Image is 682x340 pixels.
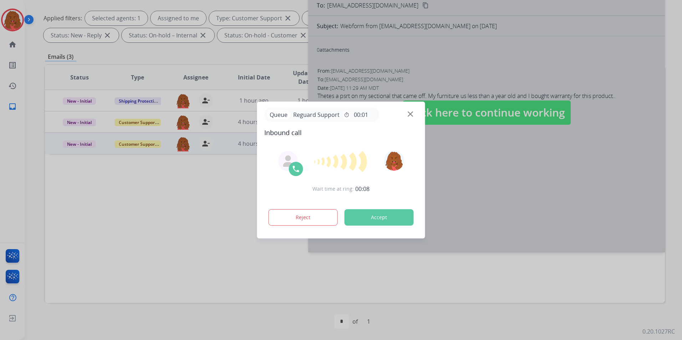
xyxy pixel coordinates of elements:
img: close-button [408,112,413,117]
span: 00:08 [355,185,370,193]
span: Wait time at ring: [312,185,354,192]
p: Queue [267,110,290,119]
img: avatar [384,151,404,171]
span: 00:01 [354,110,368,119]
mat-icon: timer [344,112,350,118]
img: agent-avatar [283,155,294,167]
span: Inbound call [264,128,418,138]
button: Reject [269,209,338,226]
span: Reguard Support [290,110,342,119]
button: Accept [345,209,414,226]
img: call-icon [292,165,300,173]
p: 0.20.1027RC [642,327,675,336]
